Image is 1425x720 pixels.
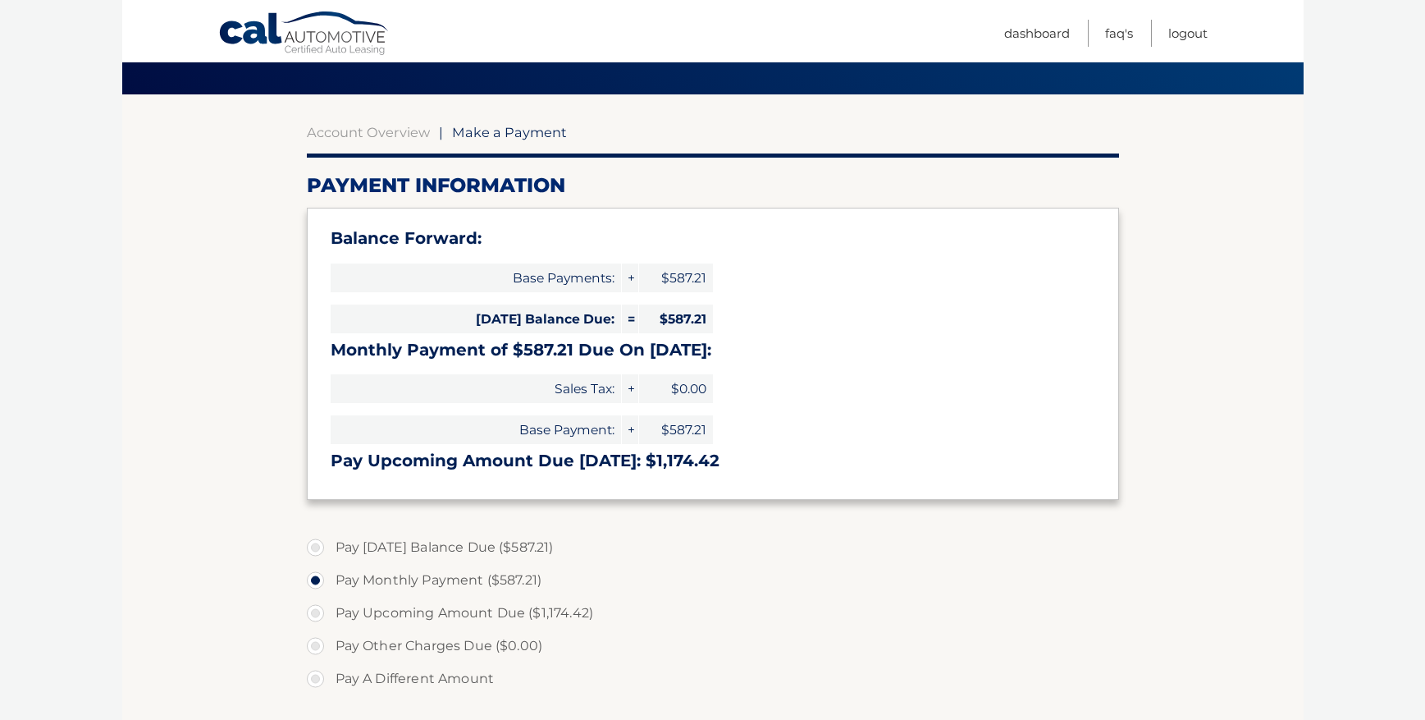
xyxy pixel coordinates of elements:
[331,264,621,292] span: Base Payments:
[307,124,430,140] a: Account Overview
[331,340,1095,360] h3: Monthly Payment of $587.21 Due On [DATE]:
[331,374,621,403] span: Sales Tax:
[452,124,567,140] span: Make a Payment
[622,374,638,403] span: +
[622,415,638,444] span: +
[307,173,1119,198] h2: Payment Information
[439,124,443,140] span: |
[331,228,1095,249] h3: Balance Forward:
[307,564,1119,597] label: Pay Monthly Payment ($587.21)
[639,305,713,333] span: $587.21
[639,264,713,292] span: $587.21
[1105,20,1133,47] a: FAQ's
[639,415,713,444] span: $587.21
[1004,20,1070,47] a: Dashboard
[331,305,621,333] span: [DATE] Balance Due:
[1168,20,1208,47] a: Logout
[622,264,638,292] span: +
[307,663,1119,695] label: Pay A Different Amount
[307,531,1119,564] label: Pay [DATE] Balance Due ($587.21)
[639,374,713,403] span: $0.00
[307,630,1119,663] label: Pay Other Charges Due ($0.00)
[331,415,621,444] span: Base Payment:
[622,305,638,333] span: =
[331,451,1095,471] h3: Pay Upcoming Amount Due [DATE]: $1,174.42
[307,597,1119,630] label: Pay Upcoming Amount Due ($1,174.42)
[218,11,391,58] a: Cal Automotive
